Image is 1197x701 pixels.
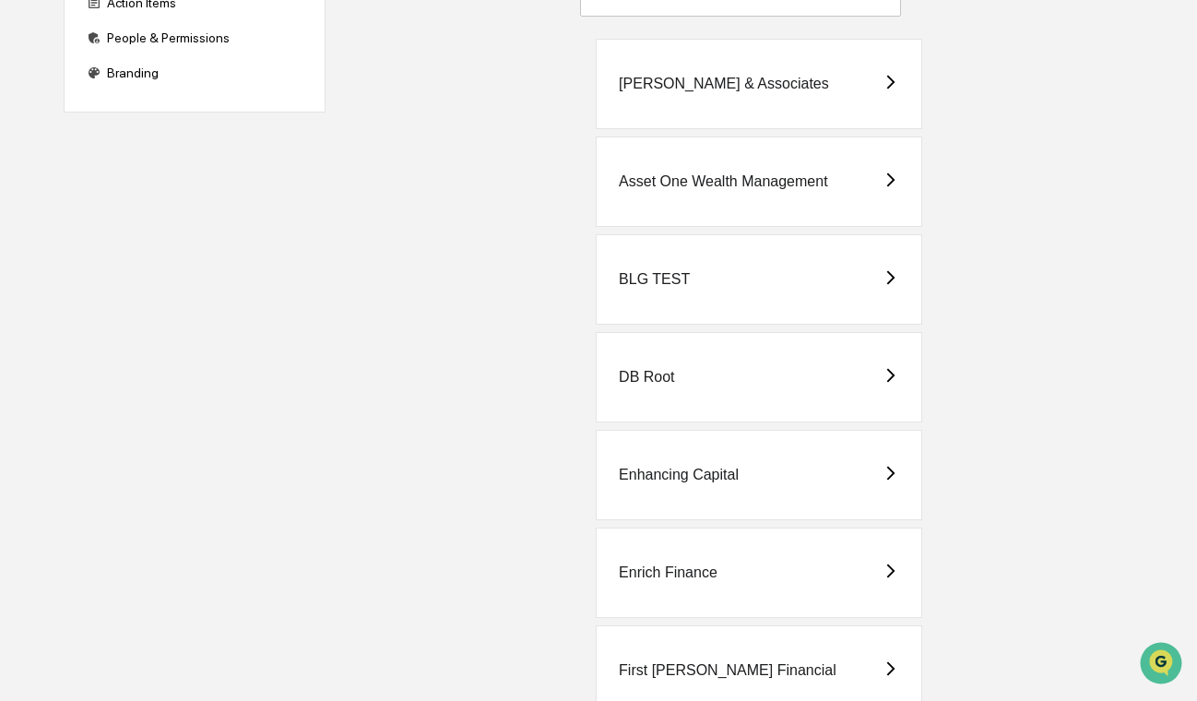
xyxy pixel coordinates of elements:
[120,80,326,434] div: Hey there, was reviewing all of our onboarding stuff and realized that, since I didn't have the p...
[619,369,674,386] div: DB Root
[619,173,828,190] div: Asset One Wealth Management
[48,15,70,37] img: Go home
[619,271,690,288] div: BLG TEST
[18,15,41,37] button: back
[1138,640,1188,690] iframe: Open customer support
[319,545,341,567] button: Send
[619,662,836,679] div: First [PERSON_NAME] Financial
[79,21,310,54] div: People & Permissions
[619,467,739,483] div: Enhancing Capital
[79,56,310,89] div: Branding
[619,76,829,92] div: [PERSON_NAME] & Associates
[256,447,336,462] span: 3 minutes ago
[619,564,717,581] div: Enrich Finance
